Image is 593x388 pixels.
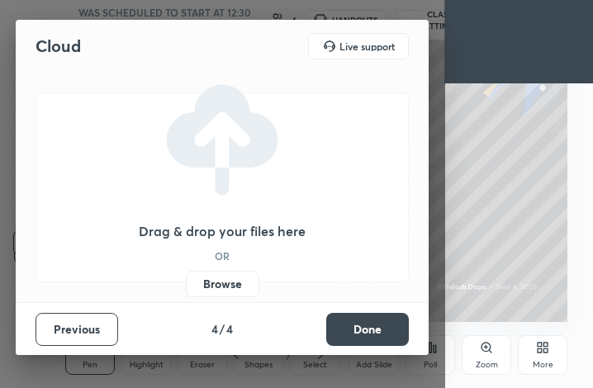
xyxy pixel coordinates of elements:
h3: Drag & drop your files here [139,225,306,238]
h5: OR [215,251,230,261]
h4: 4 [226,320,233,338]
div: More [533,361,553,369]
h4: / [220,320,225,338]
h2: Cloud [36,35,81,57]
button: Previous [36,313,118,346]
h5: Live support [339,41,395,51]
h4: 4 [211,320,218,338]
button: Done [326,313,409,346]
div: Zoom [476,361,498,369]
